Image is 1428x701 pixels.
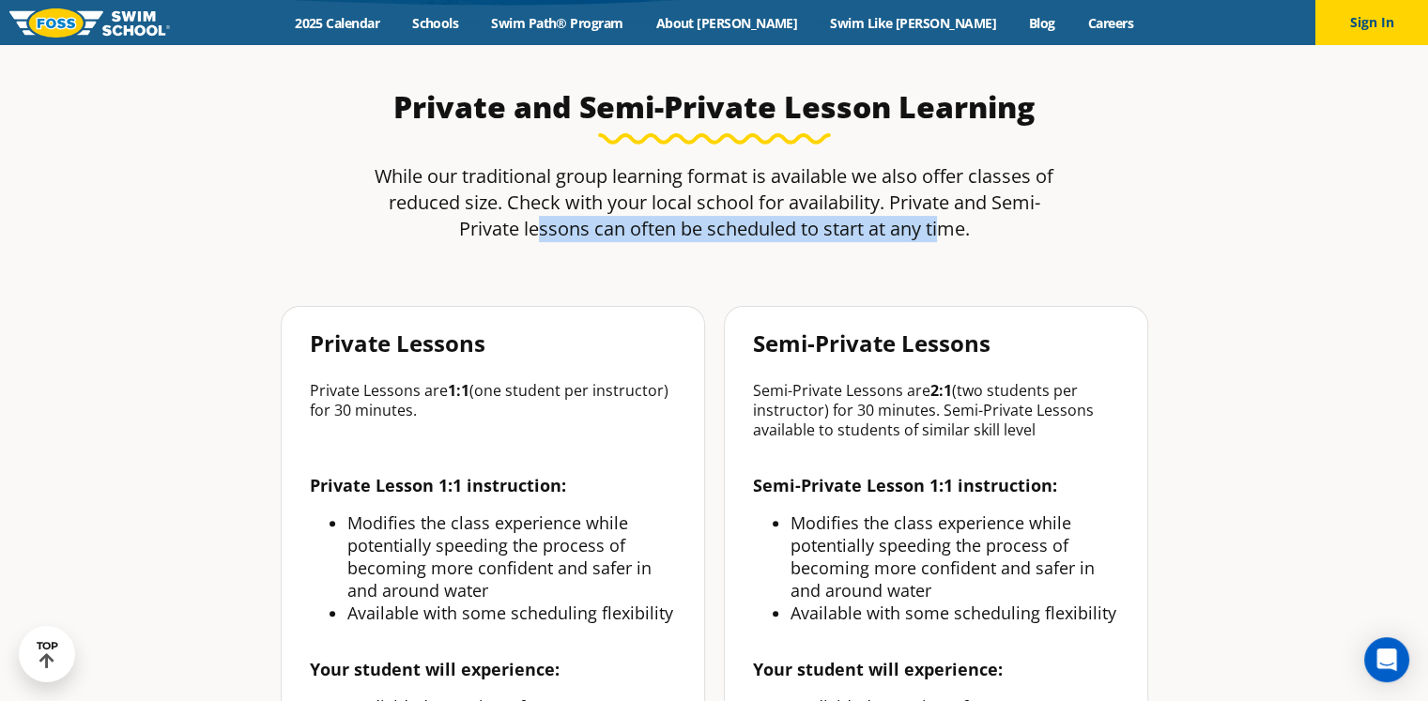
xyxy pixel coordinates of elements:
a: Schools [396,14,475,32]
strong: Your student will experience: [753,658,1003,680]
a: 2025 Calendar [279,14,396,32]
strong: Private Lesson 1:1 instruction: [310,474,566,496]
strong: Semi-Private Lesson 1:1 instruction: [753,474,1057,496]
a: Careers [1071,14,1149,32]
div: Open Intercom Messenger [1364,637,1409,682]
li: Available with some scheduling flexibility [791,602,1119,624]
li: Modifies the class experience while potentially speeding the process of becoming more confident a... [347,511,676,602]
a: Swim Path® Program [475,14,639,32]
img: FOSS Swim School Logo [9,8,170,38]
p: Semi-Private Lessons [753,330,1119,357]
div: TOP [37,640,58,669]
p: Private Lessons [310,330,676,357]
h3: Private and Semi-Private Lesson Learning [271,88,1158,126]
a: Blog [1012,14,1071,32]
li: Modifies the class experience while potentially speeding the process of becoming more confident a... [791,511,1119,602]
strong: Your student will experience: [310,658,560,680]
li: Available with some scheduling flexibility [347,602,676,624]
b: 1:1 [448,380,469,401]
a: About [PERSON_NAME] [639,14,814,32]
p: While our traditional group learning format is available we also offer classes of reduced size. C... [366,163,1063,242]
b: 2:1 [930,380,952,401]
a: Swim Like [PERSON_NAME] [814,14,1013,32]
p: Semi-Private Lessons are (two students per instructor) for 30 minutes. Semi-Private Lessons avail... [753,381,1119,440]
p: Private Lessons are (one student per instructor) for 30 minutes. [310,381,676,420]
